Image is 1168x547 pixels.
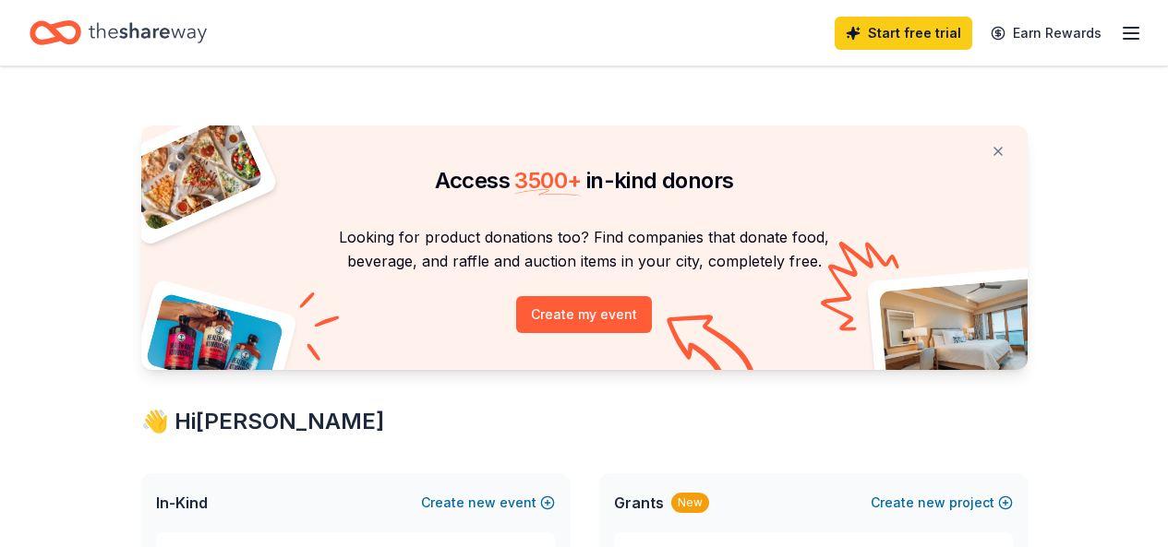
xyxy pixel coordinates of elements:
div: 👋 Hi [PERSON_NAME] [141,407,1028,436]
a: Earn Rewards [980,17,1113,50]
a: Home [30,11,207,54]
p: Looking for product donations too? Find companies that donate food, beverage, and raffle and auct... [163,225,1005,274]
span: new [468,492,496,514]
span: Access in-kind donors [435,167,734,194]
span: new [918,492,945,514]
img: Pizza [120,114,264,232]
button: Create my event [516,296,652,333]
img: Curvy arrow [667,315,759,384]
span: 3500 + [514,167,581,194]
span: Grants [614,492,664,514]
span: In-Kind [156,492,208,514]
div: New [671,493,709,513]
button: Createnewevent [421,492,555,514]
button: Createnewproject [871,492,1013,514]
a: Start free trial [835,17,972,50]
